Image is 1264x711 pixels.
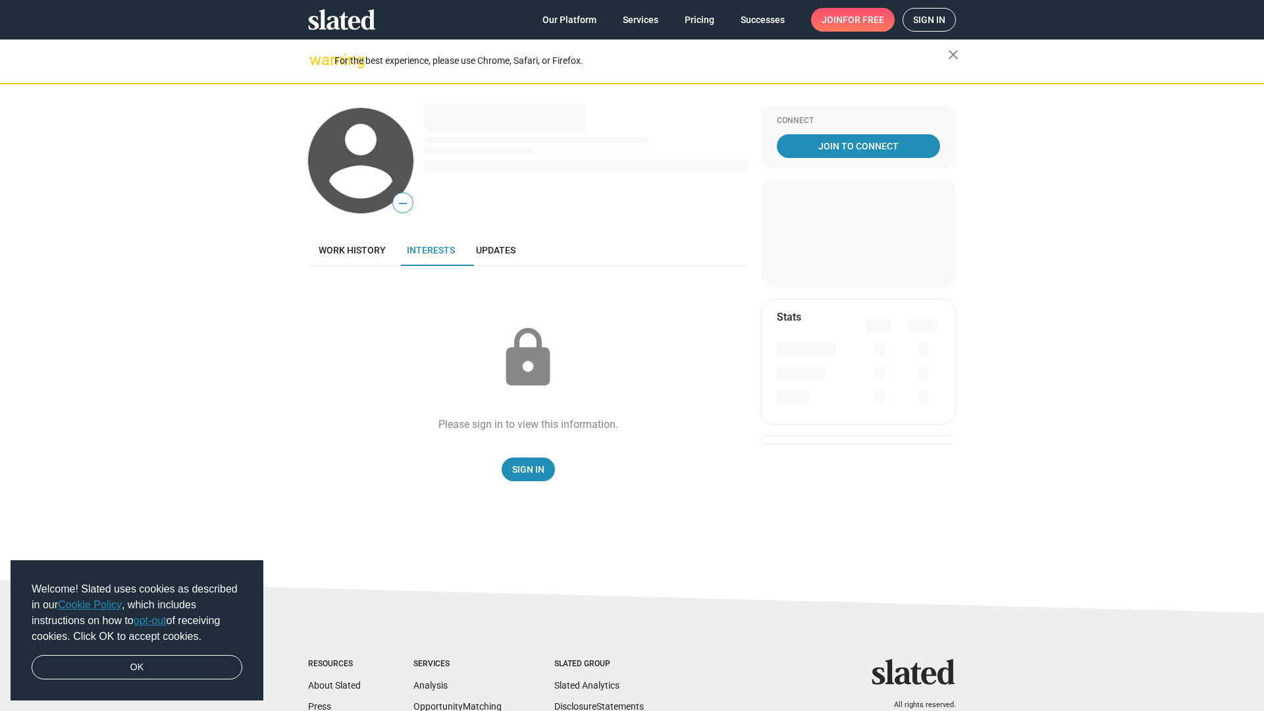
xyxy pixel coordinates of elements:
a: Sign In [502,458,555,481]
div: For the best experience, please use Chrome, Safari, or Firefox. [334,52,948,70]
div: Slated Group [554,659,644,670]
span: Updates [476,245,515,255]
span: Services [623,8,658,32]
mat-icon: lock [495,325,561,391]
a: Sign in [903,8,956,32]
a: Interests [396,234,465,266]
a: Updates [465,234,526,266]
div: Resources [308,659,361,670]
div: Please sign in to view this information. [438,417,618,431]
a: Services [612,8,669,32]
a: dismiss cookie message [32,655,242,680]
span: Join [822,8,884,32]
a: Work history [308,234,396,266]
div: cookieconsent [11,560,263,701]
mat-icon: warning [309,52,325,68]
a: About Slated [308,680,361,691]
a: Cookie Policy [58,599,122,610]
span: Pricing [685,8,714,32]
a: Our Platform [532,8,607,32]
a: opt-out [134,615,167,626]
span: Interests [407,245,455,255]
a: Join To Connect [777,134,940,158]
span: Join To Connect [779,134,937,158]
a: Analysis [413,680,448,691]
span: Sign In [512,458,544,481]
a: Pricing [674,8,725,32]
a: Successes [730,8,795,32]
span: — [393,195,413,212]
span: Welcome! Slated uses cookies as described in our , which includes instructions on how to of recei... [32,581,242,645]
span: Our Platform [542,8,596,32]
a: Joinfor free [811,8,895,32]
span: Sign in [913,9,945,31]
span: for free [843,8,884,32]
span: Successes [741,8,785,32]
mat-card-title: Stats [777,310,801,324]
span: Work history [319,245,386,255]
mat-icon: close [945,47,961,63]
div: Services [413,659,502,670]
a: Slated Analytics [554,680,619,691]
div: Connect [777,116,940,126]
